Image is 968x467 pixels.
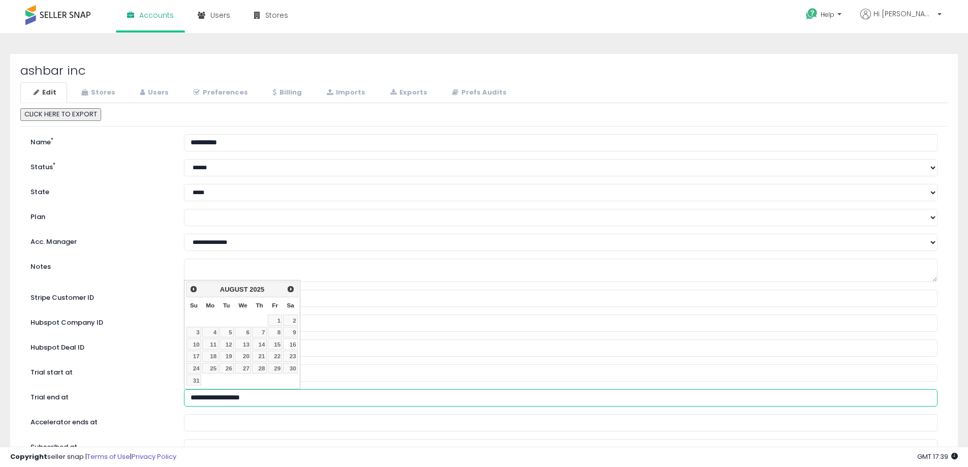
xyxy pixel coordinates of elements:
[23,389,176,402] label: Trial end at
[220,363,234,374] a: 26
[235,338,251,350] a: 13
[268,327,283,338] a: 8
[23,234,176,247] label: Acc. Manager
[283,363,298,374] a: 30
[20,82,67,103] a: Edit
[186,375,201,386] a: 31
[186,338,201,350] a: 10
[132,452,176,461] a: Privacy Policy
[268,363,283,374] a: 29
[202,338,218,350] a: 11
[186,351,201,362] a: 17
[805,8,818,20] i: Get Help
[252,351,267,362] a: 21
[188,283,199,295] a: Prev
[220,351,234,362] a: 19
[186,327,201,338] a: 3
[283,327,298,338] a: 9
[186,363,201,374] a: 24
[265,10,288,20] span: Stores
[206,302,214,308] span: Monday
[23,339,176,353] label: Hubspot Deal ID
[283,315,298,326] a: 2
[202,351,218,362] a: 18
[210,10,230,20] span: Users
[220,327,234,338] a: 5
[20,108,101,121] button: CLICK HERE TO EXPORT
[23,159,176,172] label: Status
[252,363,267,374] a: 28
[10,452,47,461] strong: Copyright
[314,82,376,103] a: Imports
[235,363,251,374] a: 27
[439,82,517,103] a: Prefs Audits
[860,9,942,32] a: Hi [PERSON_NAME]
[287,285,295,293] span: Next
[256,302,263,308] span: Thursday
[268,315,283,326] a: 1
[23,414,176,427] label: Accelerator ends at
[20,64,948,77] h2: ashbar inc
[239,302,247,308] span: Wednesday
[235,327,251,338] a: 6
[235,351,251,362] a: 20
[23,439,176,452] label: Subscribed at
[23,184,176,197] label: State
[283,351,298,362] a: 23
[220,286,248,293] span: August
[377,82,438,103] a: Exports
[285,283,297,295] a: Next
[180,82,259,103] a: Preferences
[252,338,267,350] a: 14
[87,452,130,461] a: Terms of Use
[127,82,179,103] a: Users
[190,285,198,293] span: Prev
[249,286,264,293] span: 2025
[220,338,234,350] a: 12
[272,302,278,308] span: Friday
[23,315,176,328] label: Hubspot Company ID
[68,82,126,103] a: Stores
[268,351,283,362] a: 22
[873,9,934,19] span: Hi [PERSON_NAME]
[202,363,218,374] a: 25
[223,302,230,308] span: Tuesday
[190,302,198,308] span: Sunday
[23,134,176,147] label: Name
[23,209,176,222] label: Plan
[821,10,834,19] span: Help
[23,259,176,272] label: Notes
[23,290,176,303] label: Stripe Customer ID
[917,452,958,461] span: 2025-08-15 17:39 GMT
[283,338,298,350] a: 16
[10,452,176,462] div: seller snap | |
[139,10,174,20] span: Accounts
[287,302,294,308] span: Saturday
[268,338,283,350] a: 15
[252,327,267,338] a: 7
[23,364,176,378] label: Trial start at
[202,327,218,338] a: 4
[260,82,313,103] a: Billing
